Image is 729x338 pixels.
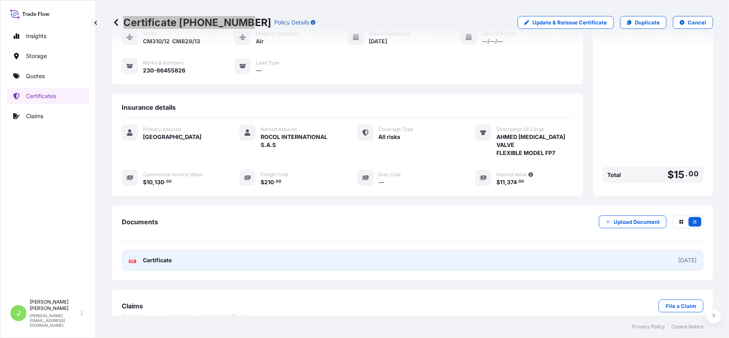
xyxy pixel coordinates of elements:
span: Freight Cost [261,171,288,178]
span: 230-66455826 [143,66,185,74]
span: 130 [155,179,164,185]
p: Upload Document [614,218,660,226]
span: ROCOL INTERNATIONAL S.A.S [261,133,338,149]
span: Load Type [256,60,279,66]
a: Privacy Policy [632,324,665,330]
span: 374 [507,179,517,185]
span: . [517,180,518,183]
span: $ [143,179,147,185]
span: Total [607,171,621,179]
span: Insurance details [122,103,176,111]
span: $ [261,179,264,185]
span: Named Assured [261,126,297,133]
span: . [274,180,275,183]
span: No claims were submitted against this certificate . [122,313,249,321]
p: Storage [26,52,47,60]
span: AHMED [MEDICAL_DATA] VALVE FLEXIBLE MODEL FP7 [496,133,574,157]
button: Cancel [673,16,713,29]
span: 210 [264,179,274,185]
span: , [505,179,507,185]
span: 10 [147,179,153,185]
span: Claims [122,302,143,310]
a: PDFCertificate[DATE] [122,250,703,271]
span: [GEOGRAPHIC_DATA] [143,133,201,141]
button: Upload Document [599,215,667,228]
p: Certificates [26,92,56,100]
span: 00 [519,180,524,183]
span: $ [667,170,674,180]
span: 00 [689,171,699,176]
p: Policy Details [274,18,309,26]
span: Commercial Invoice Value [143,171,202,178]
a: Update & Reissue Certificate [518,16,614,29]
p: [PERSON_NAME][EMAIL_ADDRESS][DOMAIN_NAME] [30,313,79,328]
p: Update & Reissue Certificate [532,18,607,26]
span: $ [496,179,500,185]
span: 11 [500,179,505,185]
a: Duplicate [620,16,667,29]
span: J [16,309,20,317]
span: 15 [674,170,685,180]
span: Certificate [143,256,172,264]
p: Claims [26,112,43,120]
span: 00 [276,180,281,183]
span: Description Of Cargo [496,126,544,133]
p: Insights [26,32,46,40]
p: Duplicate [635,18,660,26]
a: File a Claim [659,300,703,312]
span: All risks [379,133,401,141]
span: Insured Value [496,171,527,178]
p: File a Claim [666,302,696,310]
p: Certificate [PHONE_NUMBER] [112,16,271,29]
a: Storage [7,48,89,64]
a: Cookie Notice [671,324,703,330]
span: . [165,180,166,183]
span: , [153,179,155,185]
p: Cancel [688,18,706,26]
div: [DATE] [678,256,697,264]
span: 00 [166,180,172,183]
span: . [686,171,688,176]
span: — [379,178,384,186]
span: Marks & Numbers [143,60,184,66]
p: Quotes [26,72,45,80]
span: Coverage Type [379,126,414,133]
span: Documents [122,218,158,226]
a: Insights [7,28,89,44]
a: Quotes [7,68,89,84]
text: PDF [130,260,135,263]
span: Duty Cost [379,171,401,178]
a: Claims [7,108,89,124]
span: — [256,66,261,74]
a: Certificates [7,88,89,104]
p: [PERSON_NAME] [PERSON_NAME] [30,299,79,312]
span: Primary Assured [143,126,181,133]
